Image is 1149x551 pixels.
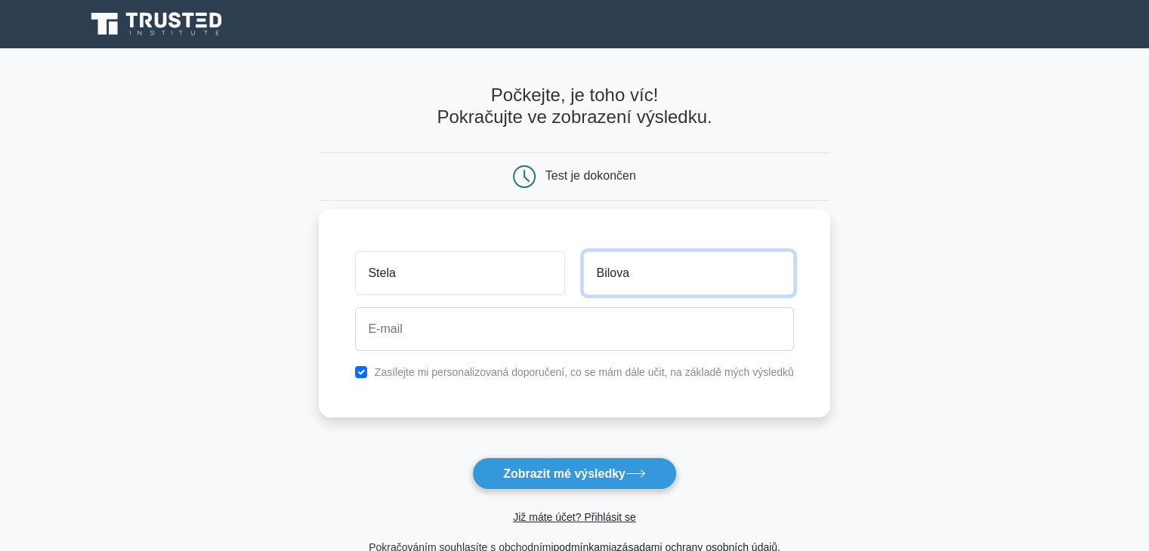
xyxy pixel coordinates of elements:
[545,169,636,182] font: Test je dokončen
[583,251,793,295] input: Příjmení
[472,457,677,490] button: Zobrazit mé výsledky
[355,251,565,295] input: Křestní jméno
[503,467,625,480] font: Zobrazit mé výsledky
[375,366,794,378] font: Zasílejte mi personalizovaná doporučení, co se mám dále učit, na základě mých výsledků
[355,307,793,351] input: E-mail
[437,106,712,127] font: Pokračujte ve zobrazení výsledku.
[513,511,636,523] a: Již máte účet? Přihlásit se
[491,85,658,105] font: Počkejte, je toho víc!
